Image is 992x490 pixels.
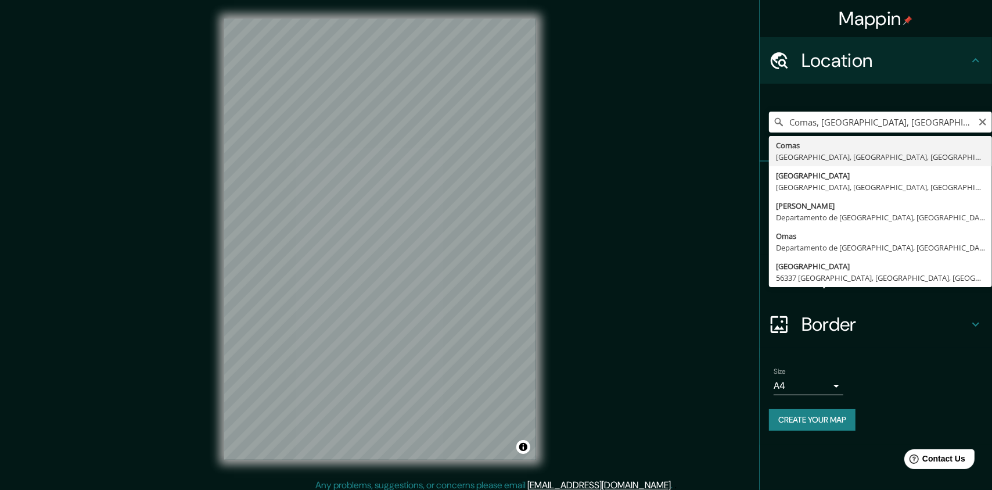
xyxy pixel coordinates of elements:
canvas: Map [224,19,536,460]
div: Style [760,208,992,255]
div: Border [760,301,992,348]
div: Departamento de [GEOGRAPHIC_DATA], [GEOGRAPHIC_DATA] [776,212,985,223]
div: [GEOGRAPHIC_DATA] [776,170,985,181]
button: Toggle attribution [516,440,530,454]
div: Layout [760,255,992,301]
div: [PERSON_NAME] [776,200,985,212]
div: A4 [774,377,843,395]
div: 56337 [GEOGRAPHIC_DATA], [GEOGRAPHIC_DATA], [GEOGRAPHIC_DATA] [776,272,985,284]
h4: Layout [801,266,969,289]
h4: Location [801,49,969,72]
img: pin-icon.png [903,16,912,25]
label: Size [774,367,786,377]
div: [GEOGRAPHIC_DATA] [776,260,985,272]
div: Pins [760,162,992,208]
button: Clear [978,116,987,127]
h4: Border [801,313,969,336]
button: Create your map [769,409,856,431]
input: Pick your city or area [769,112,992,133]
div: Comas [776,140,985,151]
h4: Mappin [839,7,913,30]
iframe: Help widget launcher [889,445,979,477]
div: Departamento de [GEOGRAPHIC_DATA], [GEOGRAPHIC_DATA] [776,242,985,253]
div: Omas [776,230,985,242]
div: [GEOGRAPHIC_DATA], [GEOGRAPHIC_DATA], [GEOGRAPHIC_DATA] [776,151,985,163]
div: Location [760,37,992,84]
div: [GEOGRAPHIC_DATA], [GEOGRAPHIC_DATA], [GEOGRAPHIC_DATA] [776,181,985,193]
